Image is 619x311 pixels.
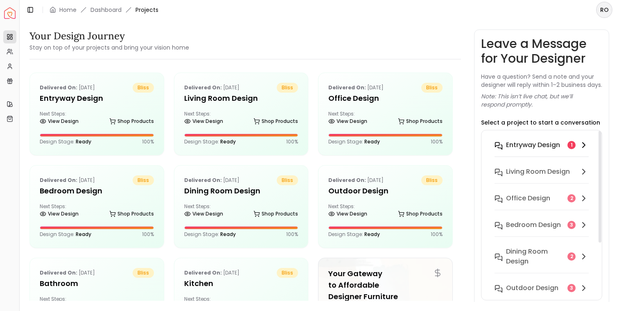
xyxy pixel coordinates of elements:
p: Note: This isn’t live chat, but we’ll respond promptly. [481,92,602,109]
small: Stay on top of your projects and bring your vision home [29,43,189,52]
h6: Bedroom design [506,220,561,230]
b: Delivered on: [184,269,222,276]
a: View Design [184,208,223,220]
button: Living Room design [488,163,595,190]
a: Shop Products [398,208,443,220]
h3: Leave a Message for Your Designer [481,36,602,66]
p: 100 % [286,231,298,238]
p: [DATE] [328,83,384,93]
a: Shop Products [253,116,298,127]
p: [DATE] [328,175,384,185]
div: Next Steps: [184,203,298,220]
button: Bedroom design3 [488,217,595,243]
p: 100 % [431,231,443,238]
p: Have a question? Send a note and your designer will reply within 1–2 business days. [481,73,602,89]
p: [DATE] [184,83,239,93]
h6: Outdoor design [506,283,558,293]
a: View Design [328,208,367,220]
p: 100 % [142,231,154,238]
a: Dashboard [90,6,122,14]
div: Next Steps: [328,111,443,127]
p: Design Stage: [328,138,380,145]
p: Design Stage: [40,138,91,145]
b: Delivered on: [40,84,77,91]
a: Shop Products [109,208,154,220]
span: Ready [220,231,236,238]
b: Delivered on: [184,84,222,91]
a: Home [59,6,77,14]
img: Spacejoy Logo [4,7,16,19]
p: [DATE] [184,175,239,185]
a: Spacejoy [4,7,16,19]
h5: entryway design [40,93,154,104]
span: bliss [133,175,154,185]
span: Ready [364,138,380,145]
div: 2 [567,252,576,261]
b: Delivered on: [184,177,222,184]
div: 3 [567,284,576,292]
p: [DATE] [184,268,239,278]
h5: Kitchen [184,278,298,289]
p: 100 % [431,138,443,145]
span: bliss [421,83,443,93]
div: Next Steps: [184,111,298,127]
div: Next Steps: [40,111,154,127]
h5: Bedroom design [40,185,154,197]
span: Ready [220,138,236,145]
div: Next Steps: [40,203,154,220]
a: Shop Products [398,116,443,127]
div: Next Steps: [328,203,443,220]
h5: Bathroom [40,278,154,289]
b: Delivered on: [40,177,77,184]
h5: Outdoor design [328,185,443,197]
p: Select a project to start a conversation [481,118,600,127]
p: [DATE] [40,83,95,93]
button: Outdoor design3 [488,280,595,306]
span: bliss [133,268,154,278]
button: Office design2 [488,190,595,217]
b: Delivered on: [328,177,366,184]
p: Design Stage: [328,231,380,238]
p: [DATE] [40,175,95,185]
h6: Office design [506,193,550,203]
span: RO [597,2,612,17]
h3: Your Design Journey [29,30,189,43]
h5: Your Gateway to Affordable Designer Furniture [328,268,443,302]
p: Design Stage: [184,231,236,238]
button: entryway design1 [488,137,595,163]
span: bliss [133,83,154,93]
p: Design Stage: [184,138,236,145]
a: View Design [184,116,223,127]
a: Shop Products [109,116,154,127]
button: RO [596,2,612,18]
span: Projects [136,6,158,14]
span: Ready [76,231,91,238]
p: Design Stage: [40,231,91,238]
span: Ready [76,138,91,145]
nav: breadcrumb [50,6,158,14]
h6: Living Room design [506,167,570,177]
span: bliss [277,83,298,93]
h6: Dining Room design [506,247,564,266]
b: Delivered on: [40,269,77,276]
b: Delivered on: [328,84,366,91]
a: View Design [328,116,367,127]
span: Ready [364,231,380,238]
h5: Dining Room design [184,185,298,197]
a: View Design [40,116,79,127]
p: 100 % [286,138,298,145]
div: 2 [567,194,576,202]
a: Shop Products [253,208,298,220]
p: [DATE] [40,268,95,278]
span: bliss [277,268,298,278]
h5: Office design [328,93,443,104]
span: bliss [421,175,443,185]
h5: Living Room design [184,93,298,104]
p: 100 % [142,138,154,145]
span: bliss [277,175,298,185]
div: 3 [567,221,576,229]
div: 1 [567,141,576,149]
a: View Design [40,208,79,220]
button: Dining Room design2 [488,243,595,280]
h6: entryway design [506,140,560,150]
